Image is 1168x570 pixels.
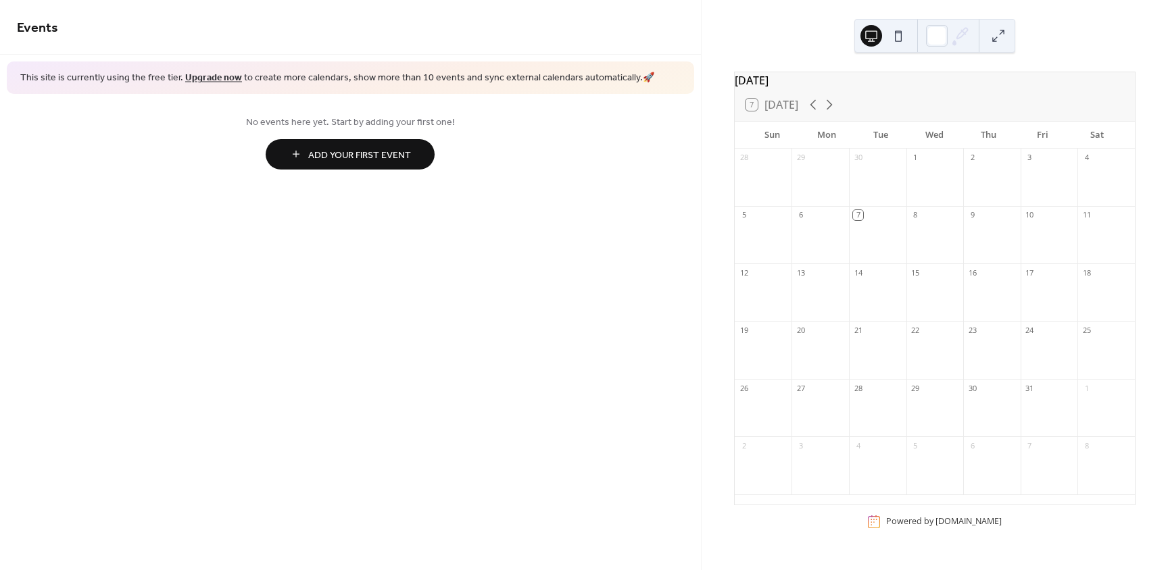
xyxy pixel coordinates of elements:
[796,267,806,278] div: 13
[17,139,684,170] a: Add Your First Event
[854,122,908,149] div: Tue
[185,69,242,87] a: Upgrade now
[796,210,806,220] div: 6
[796,440,806,450] div: 3
[1025,153,1035,163] div: 3
[1081,267,1092,278] div: 18
[796,383,806,393] div: 27
[910,440,921,450] div: 5
[967,267,977,278] div: 16
[967,440,977,450] div: 6
[739,326,749,336] div: 19
[800,122,854,149] div: Mon
[910,383,921,393] div: 29
[967,326,977,336] div: 23
[17,15,58,41] span: Events
[967,153,977,163] div: 2
[1025,383,1035,393] div: 31
[1081,153,1092,163] div: 4
[935,516,1002,527] a: [DOMAIN_NAME]
[1025,267,1035,278] div: 17
[1025,210,1035,220] div: 10
[910,267,921,278] div: 15
[853,210,863,220] div: 7
[1070,122,1124,149] div: Sat
[908,122,962,149] div: Wed
[20,72,654,85] span: This site is currently using the free tier. to create more calendars, show more than 10 events an...
[1081,440,1092,450] div: 8
[739,267,749,278] div: 12
[739,440,749,450] div: 2
[1081,210,1092,220] div: 11
[796,153,806,163] div: 29
[308,148,411,162] span: Add Your First Event
[1025,326,1035,336] div: 24
[886,516,1002,527] div: Powered by
[1025,440,1035,450] div: 7
[853,383,863,393] div: 28
[967,383,977,393] div: 30
[853,326,863,336] div: 21
[746,122,800,149] div: Sun
[967,210,977,220] div: 9
[735,72,1135,88] div: [DATE]
[796,326,806,336] div: 20
[910,153,921,163] div: 1
[1081,326,1092,336] div: 25
[1016,122,1070,149] div: Fri
[853,153,863,163] div: 30
[739,383,749,393] div: 26
[739,153,749,163] div: 28
[853,267,863,278] div: 14
[739,210,749,220] div: 5
[962,122,1016,149] div: Thu
[1081,383,1092,393] div: 1
[266,139,435,170] button: Add Your First Event
[910,326,921,336] div: 22
[17,115,684,129] span: No events here yet. Start by adding your first one!
[910,210,921,220] div: 8
[853,440,863,450] div: 4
